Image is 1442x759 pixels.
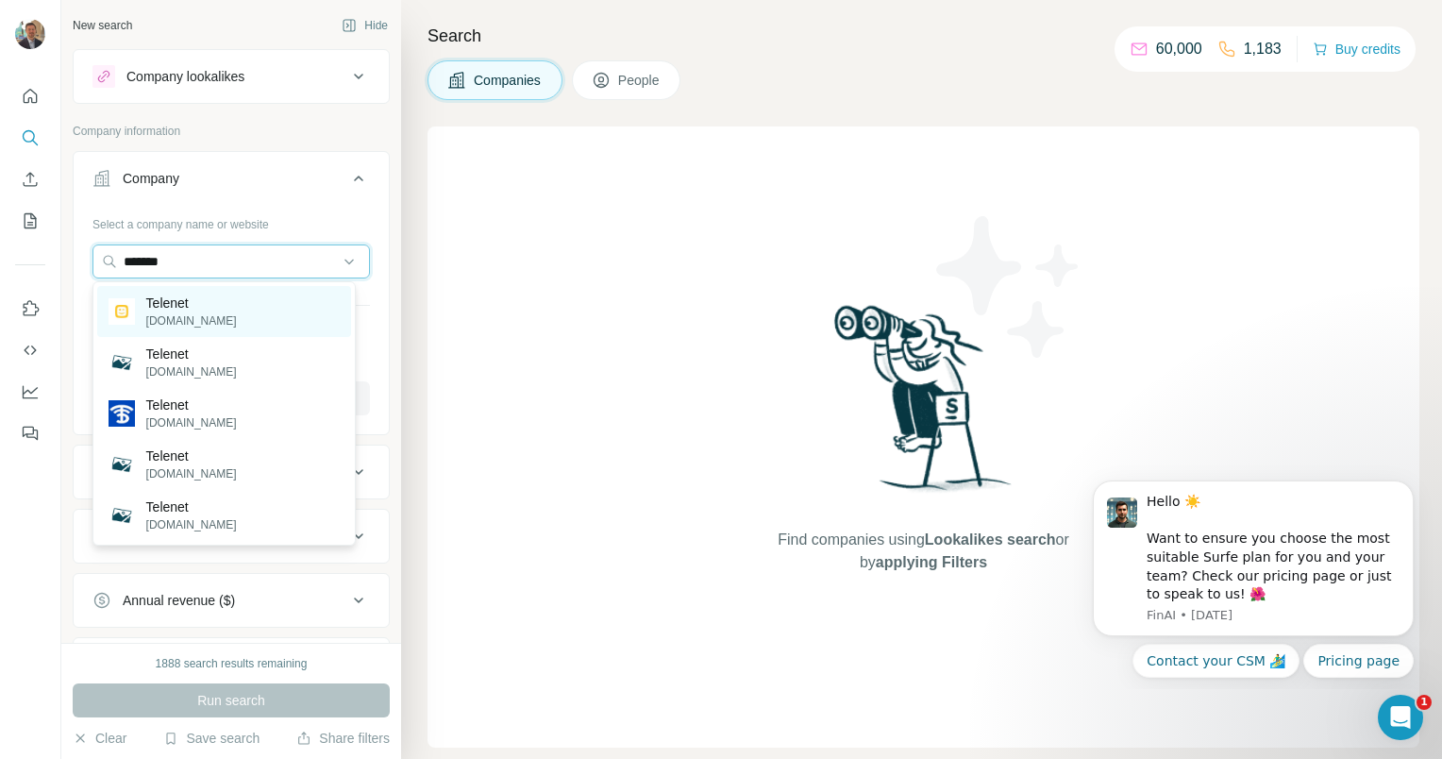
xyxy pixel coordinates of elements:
p: Telenet [146,498,237,516]
p: [DOMAIN_NAME] [146,414,237,431]
p: [DOMAIN_NAME] [146,363,237,380]
p: 60,000 [1156,38,1202,60]
p: Telenet [146,396,237,414]
button: Annual revenue ($) [74,578,389,623]
button: Search [15,121,45,155]
button: Share filters [296,729,390,748]
button: Use Surfe API [15,333,45,367]
p: Company information [73,123,390,140]
iframe: Intercom notifications message [1065,464,1442,689]
div: 1888 search results remaining [156,655,308,672]
span: applying Filters [876,554,987,570]
div: Company [123,169,179,188]
span: Companies [474,71,543,90]
img: Surfe Illustration - Woman searching with binoculars [826,300,1022,511]
button: Clear [73,729,126,748]
iframe: Intercom live chat [1378,695,1423,740]
button: Company [74,156,389,209]
span: Find companies using or by [772,529,1074,574]
span: Lookalikes search [925,531,1056,548]
img: Telenet [109,502,135,529]
img: Telenet [109,451,135,478]
button: Industry [74,449,389,495]
span: 1 [1417,695,1432,710]
div: Select a company name or website [92,209,370,233]
button: Quick start [15,79,45,113]
button: Employees (size) [74,642,389,687]
p: Telenet [146,345,237,363]
img: Avatar [15,19,45,49]
button: Company lookalikes [74,54,389,99]
img: Surfe Illustration - Stars [924,202,1094,372]
p: [DOMAIN_NAME] [146,516,237,533]
button: Use Surfe on LinkedIn [15,292,45,326]
div: Company lookalikes [126,67,244,86]
button: Buy credits [1313,36,1400,62]
button: My lists [15,204,45,238]
button: Enrich CSV [15,162,45,196]
span: People [618,71,662,90]
button: Save search [163,729,260,748]
p: [DOMAIN_NAME] [146,312,237,329]
p: Telenet [146,447,237,465]
div: New search [73,17,132,34]
p: [DOMAIN_NAME] [146,465,237,482]
button: Hide [328,11,401,40]
p: 1,183 [1244,38,1282,60]
h4: Search [428,23,1419,49]
div: Annual revenue ($) [123,591,235,610]
button: Dashboard [15,375,45,409]
button: Feedback [15,416,45,450]
img: Telenet [109,400,135,427]
p: Telenet [146,294,237,312]
img: Telenet [109,349,135,376]
img: Telenet [109,298,135,325]
button: HQ location [74,514,389,559]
